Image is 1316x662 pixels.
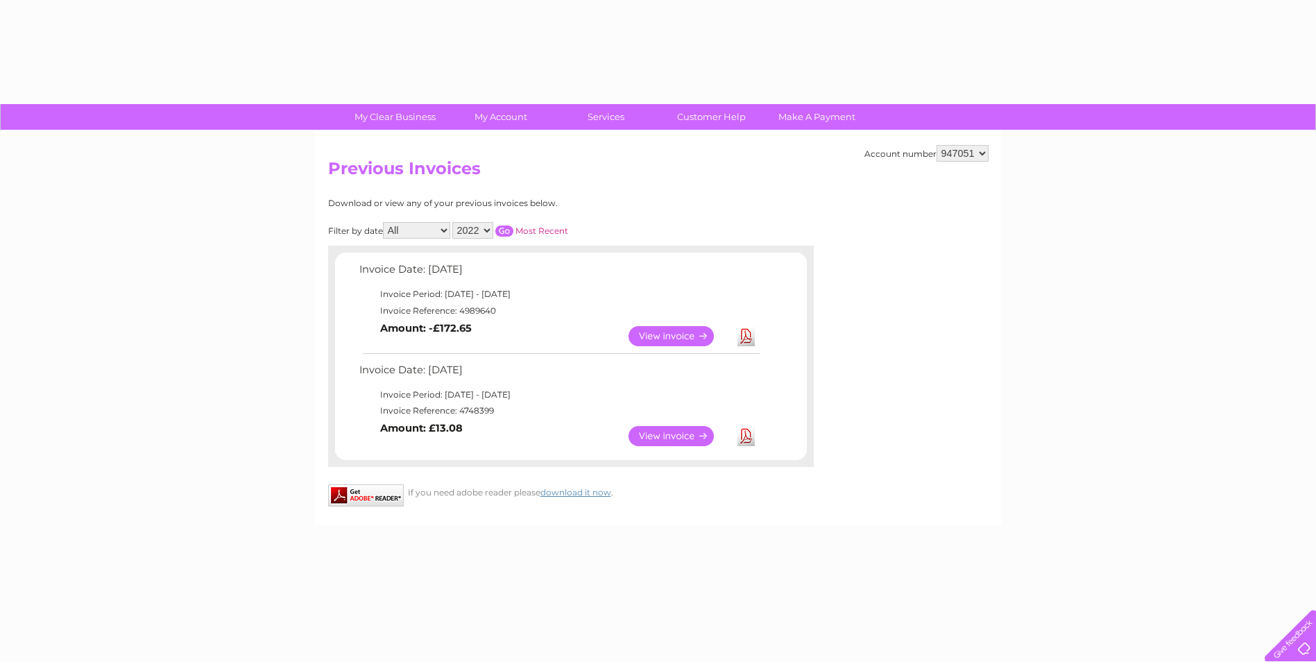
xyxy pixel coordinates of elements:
[629,426,730,446] a: View
[328,159,989,185] h2: Previous Invoices
[356,387,762,403] td: Invoice Period: [DATE] - [DATE]
[654,104,769,130] a: Customer Help
[549,104,663,130] a: Services
[760,104,874,130] a: Make A Payment
[356,260,762,286] td: Invoice Date: [DATE]
[338,104,452,130] a: My Clear Business
[380,422,463,434] b: Amount: £13.08
[737,326,755,346] a: Download
[328,484,814,498] div: If you need adobe reader please .
[356,303,762,319] td: Invoice Reference: 4989640
[356,402,762,419] td: Invoice Reference: 4748399
[328,222,692,239] div: Filter by date
[356,361,762,387] td: Invoice Date: [DATE]
[864,145,989,162] div: Account number
[515,226,568,236] a: Most Recent
[540,487,611,498] a: download it now
[380,322,472,334] b: Amount: -£172.65
[737,426,755,446] a: Download
[629,326,730,346] a: View
[356,286,762,303] td: Invoice Period: [DATE] - [DATE]
[328,198,692,208] div: Download or view any of your previous invoices below.
[443,104,558,130] a: My Account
